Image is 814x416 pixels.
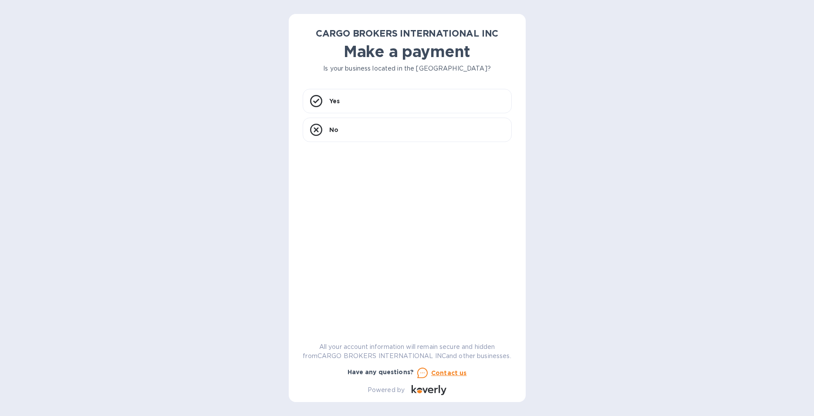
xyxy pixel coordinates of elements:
p: Is your business located in the [GEOGRAPHIC_DATA]? [303,64,512,73]
b: Have any questions? [348,369,414,375]
h1: Make a payment [303,42,512,61]
p: No [329,125,338,134]
b: CARGO BROKERS INTERNATIONAL INC [316,28,499,39]
p: All your account information will remain secure and hidden from CARGO BROKERS INTERNATIONAL INC a... [303,342,512,361]
u: Contact us [431,369,467,376]
p: Powered by [368,386,405,395]
p: Yes [329,97,340,105]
